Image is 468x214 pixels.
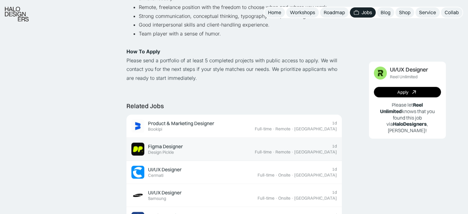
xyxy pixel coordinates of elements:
[374,102,441,134] p: Please let knows that you found this job via , [PERSON_NAME]!
[139,3,342,12] li: Remote, freelance position with the freedom to choose when and where you work.
[415,7,440,18] a: Service
[294,172,337,178] div: [GEOGRAPHIC_DATA]
[399,9,410,16] div: Shop
[126,161,342,184] a: Job ImageUI/UX DesignerCermati1dFull-time·Onsite·[GEOGRAPHIC_DATA]
[148,143,183,150] div: Figma Designer
[131,189,144,202] img: Job Image
[445,9,459,16] div: Collab
[139,29,342,47] li: Team player with a sense of humor.
[258,196,274,201] div: Full-time
[139,20,342,29] li: Good interpersonal skills and client-handling experience.
[294,196,337,201] div: [GEOGRAPHIC_DATA]
[131,119,144,132] img: Job Image
[275,149,290,155] div: Remote
[126,47,342,56] p: ‍
[291,149,294,155] div: ·
[148,166,182,173] div: UI/UX Designer
[291,172,294,178] div: ·
[275,196,278,201] div: ·
[264,7,285,18] a: Home
[131,143,144,155] img: Job Image
[148,150,174,155] div: Design Pickle
[139,12,342,21] li: Strong communication, conceptual thinking, typography skills, and design skills.
[255,149,272,155] div: Full-time
[278,196,290,201] div: Onsite
[290,9,315,16] div: Workshops
[268,9,281,16] div: Home
[272,126,275,131] div: ·
[397,90,408,95] div: Apply
[381,9,390,16] div: Blog
[148,120,214,127] div: Product & Marketing Designer
[286,7,319,18] a: Workshops
[272,149,275,155] div: ·
[131,166,144,179] img: Job Image
[320,7,349,18] a: Roadmap
[148,189,182,196] div: UI/UX Designer
[291,126,294,131] div: ·
[126,102,164,110] div: Related Jobs
[332,143,337,149] div: 1d
[324,9,345,16] div: Roadmap
[374,87,441,97] a: Apply
[332,190,337,195] div: 1d
[390,74,418,79] div: Reel Unlimited
[390,67,428,73] div: UI/UX Designer
[258,172,274,178] div: Full-time
[126,138,342,161] a: Job ImageFigma DesignerDesign Pickle1dFull-time·Remote·[GEOGRAPHIC_DATA]
[362,9,372,16] div: Jobs
[275,172,278,178] div: ·
[278,172,290,178] div: Onsite
[126,184,342,207] a: Job ImageUI/UX DesignerSamsung1dFull-time·Onsite·[GEOGRAPHIC_DATA]
[332,120,337,126] div: 1d
[377,7,394,18] a: Blog
[332,167,337,172] div: 1d
[395,7,414,18] a: Shop
[255,126,272,131] div: Full-time
[126,48,160,55] strong: How To Apply
[275,126,290,131] div: Remote
[294,126,337,131] div: [GEOGRAPHIC_DATA]
[148,127,162,132] div: Bookipi
[126,115,342,138] a: Job ImageProduct & Marketing DesignerBookipi1dFull-time·Remote·[GEOGRAPHIC_DATA]
[148,173,163,178] div: Cermati
[393,121,427,127] b: HaloDesigners
[380,102,423,114] b: Reel Unlimited
[374,67,387,79] img: Job Image
[291,196,294,201] div: ·
[126,56,342,83] p: Please send a portfolio of at least 5 completed projects with public access to apply. We will con...
[148,196,166,201] div: Samsung
[441,7,462,18] a: Collab
[419,9,436,16] div: Service
[294,149,337,155] div: [GEOGRAPHIC_DATA]
[350,7,376,18] a: Jobs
